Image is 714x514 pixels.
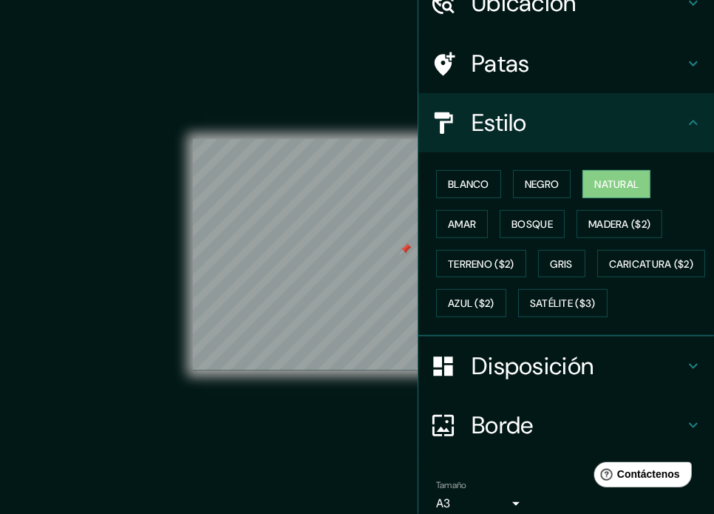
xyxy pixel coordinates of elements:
[511,217,553,231] font: Bosque
[418,396,714,455] div: Borde
[418,93,714,152] div: Estilo
[597,250,706,278] button: Caricatura ($2)
[472,107,527,138] font: Estilo
[594,177,639,191] font: Natural
[448,297,494,311] font: Azul ($2)
[525,177,560,191] font: Negro
[436,210,488,238] button: Amar
[577,210,662,238] button: Madera ($2)
[582,456,698,498] iframe: Lanzador de widgets de ayuda
[418,337,714,396] div: Disposición
[436,250,526,278] button: Terreno ($2)
[582,170,650,198] button: Natural
[436,479,466,491] font: Tamaño
[472,351,594,382] font: Disposición
[436,496,450,511] font: A3
[588,217,650,231] font: Madera ($2)
[436,170,501,198] button: Blanco
[448,177,489,191] font: Blanco
[538,250,585,278] button: Gris
[472,410,534,441] font: Borde
[448,257,514,271] font: Terreno ($2)
[436,289,506,317] button: Azul ($2)
[609,257,694,271] font: Caricatura ($2)
[518,289,608,317] button: Satélite ($3)
[448,217,476,231] font: Amar
[530,297,596,311] font: Satélite ($3)
[472,48,530,79] font: Patas
[193,139,520,371] canvas: Mapa
[513,170,571,198] button: Negro
[418,34,714,93] div: Patas
[551,257,573,271] font: Gris
[500,210,565,238] button: Bosque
